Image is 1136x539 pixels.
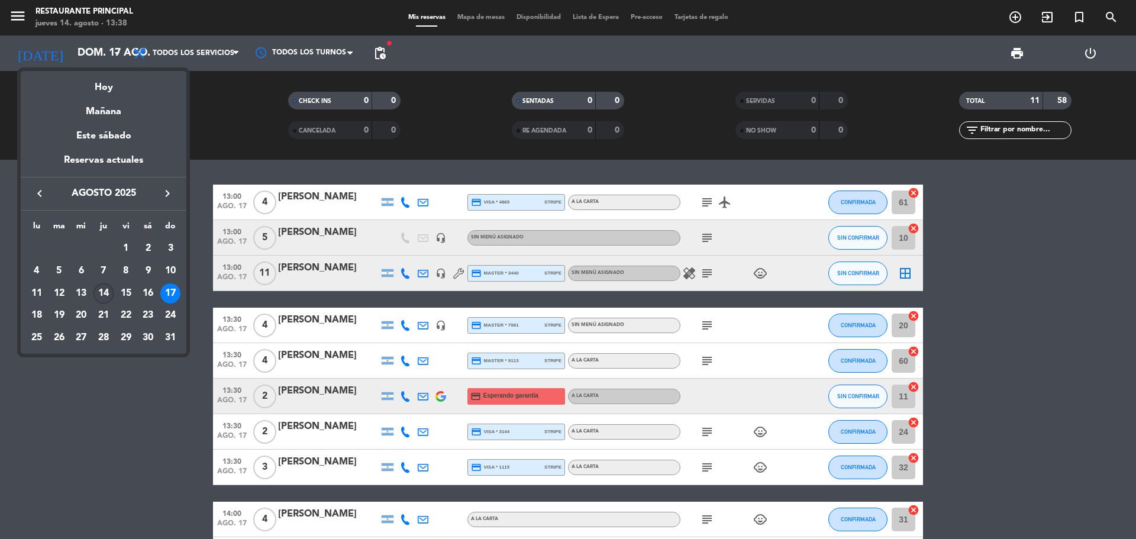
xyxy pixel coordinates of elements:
td: 20 de agosto de 2025 [70,304,92,327]
td: 19 de agosto de 2025 [48,304,70,327]
div: 7 [93,261,114,281]
td: 31 de agosto de 2025 [159,327,182,349]
td: 22 de agosto de 2025 [115,304,137,327]
div: 26 [49,328,69,348]
div: 9 [138,261,158,281]
div: Este sábado [21,120,186,153]
td: 6 de agosto de 2025 [70,260,92,282]
td: 27 de agosto de 2025 [70,327,92,349]
div: 5 [49,261,69,281]
td: 8 de agosto de 2025 [115,260,137,282]
i: keyboard_arrow_left [33,186,47,201]
td: 3 de agosto de 2025 [159,237,182,260]
div: 8 [116,261,136,281]
div: 19 [49,305,69,325]
div: 24 [160,305,180,325]
div: 10 [160,261,180,281]
td: 15 de agosto de 2025 [115,282,137,305]
div: 15 [116,283,136,304]
span: agosto 2025 [50,186,157,201]
div: 13 [71,283,91,304]
th: sábado [137,220,160,238]
td: 9 de agosto de 2025 [137,260,160,282]
div: Mañana [21,95,186,120]
div: 2 [138,238,158,259]
td: 10 de agosto de 2025 [159,260,182,282]
td: 16 de agosto de 2025 [137,282,160,305]
td: 18 de agosto de 2025 [25,304,48,327]
div: 27 [71,328,91,348]
td: 5 de agosto de 2025 [48,260,70,282]
td: 26 de agosto de 2025 [48,327,70,349]
div: Reservas actuales [21,153,186,177]
div: 28 [93,328,114,348]
button: keyboard_arrow_left [29,186,50,201]
th: viernes [115,220,137,238]
td: 4 de agosto de 2025 [25,260,48,282]
td: 7 de agosto de 2025 [92,260,115,282]
div: 6 [71,261,91,281]
div: 23 [138,305,158,325]
th: jueves [92,220,115,238]
td: 28 de agosto de 2025 [92,327,115,349]
div: 25 [27,328,47,348]
td: 25 de agosto de 2025 [25,327,48,349]
div: 4 [27,261,47,281]
div: Hoy [21,71,186,95]
th: lunes [25,220,48,238]
td: 1 de agosto de 2025 [115,237,137,260]
td: 14 de agosto de 2025 [92,282,115,305]
td: 21 de agosto de 2025 [92,304,115,327]
td: AGO. [25,237,115,260]
div: 21 [93,305,114,325]
td: 13 de agosto de 2025 [70,282,92,305]
td: 30 de agosto de 2025 [137,327,160,349]
th: domingo [159,220,182,238]
td: 2 de agosto de 2025 [137,237,160,260]
td: 24 de agosto de 2025 [159,304,182,327]
div: 3 [160,238,180,259]
td: 12 de agosto de 2025 [48,282,70,305]
div: 12 [49,283,69,304]
button: keyboard_arrow_right [157,186,178,201]
td: 23 de agosto de 2025 [137,304,160,327]
i: keyboard_arrow_right [160,186,175,201]
div: 20 [71,305,91,325]
td: 11 de agosto de 2025 [25,282,48,305]
th: miércoles [70,220,92,238]
div: 14 [93,283,114,304]
div: 29 [116,328,136,348]
th: martes [48,220,70,238]
td: 17 de agosto de 2025 [159,282,182,305]
div: 16 [138,283,158,304]
div: 11 [27,283,47,304]
div: 18 [27,305,47,325]
td: 29 de agosto de 2025 [115,327,137,349]
div: 31 [160,328,180,348]
div: 22 [116,305,136,325]
div: 30 [138,328,158,348]
div: 1 [116,238,136,259]
div: 17 [160,283,180,304]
